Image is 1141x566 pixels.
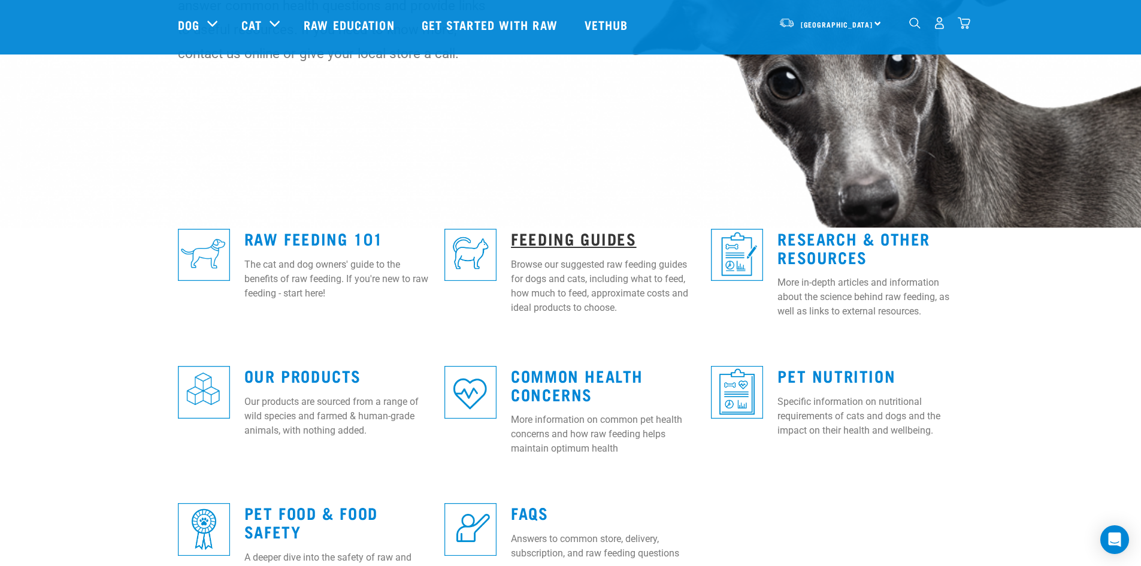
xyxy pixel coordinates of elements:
[511,532,697,561] p: Answers to common store, delivery, subscription, and raw feeding questions
[801,22,873,26] span: [GEOGRAPHIC_DATA]
[244,371,361,380] a: Our Products
[511,234,636,243] a: Feeding Guides
[444,229,497,281] img: re-icons-cat2-sq-blue.png
[244,234,383,243] a: Raw Feeding 101
[711,229,763,281] img: re-icons-healthcheck1-sq-blue.png
[711,366,763,418] img: re-icons-healthcheck3-sq-blue.png
[573,1,643,49] a: Vethub
[178,503,230,555] img: re-icons-rosette-sq-blue.png
[779,17,795,28] img: van-moving.png
[909,17,921,29] img: home-icon-1@2x.png
[292,1,409,49] a: Raw Education
[178,16,199,34] a: Dog
[777,234,930,261] a: Research & Other Resources
[958,17,970,29] img: home-icon@2x.png
[777,395,963,438] p: Specific information on nutritional requirements of cats and dogs and the impact on their health ...
[511,508,548,517] a: FAQs
[511,413,697,456] p: More information on common pet health concerns and how raw feeding helps maintain optimum health
[244,258,430,301] p: The cat and dog owners' guide to the benefits of raw feeding. If you're new to raw feeding - star...
[777,371,895,380] a: Pet Nutrition
[444,366,497,418] img: re-icons-heart-sq-blue.png
[1100,525,1129,554] div: Open Intercom Messenger
[777,276,963,319] p: More in-depth articles and information about the science behind raw feeding, as well as links to ...
[511,258,697,315] p: Browse our suggested raw feeding guides for dogs and cats, including what to feed, how much to fe...
[933,17,946,29] img: user.png
[244,395,430,438] p: Our products are sourced from a range of wild species and farmed & human-grade animals, with noth...
[511,371,643,398] a: Common Health Concerns
[444,503,497,555] img: re-icons-faq-sq-blue.png
[178,229,230,281] img: re-icons-dog3-sq-blue.png
[241,16,262,34] a: Cat
[244,508,378,535] a: Pet Food & Food Safety
[410,1,573,49] a: Get started with Raw
[178,366,230,418] img: re-icons-cubes2-sq-blue.png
